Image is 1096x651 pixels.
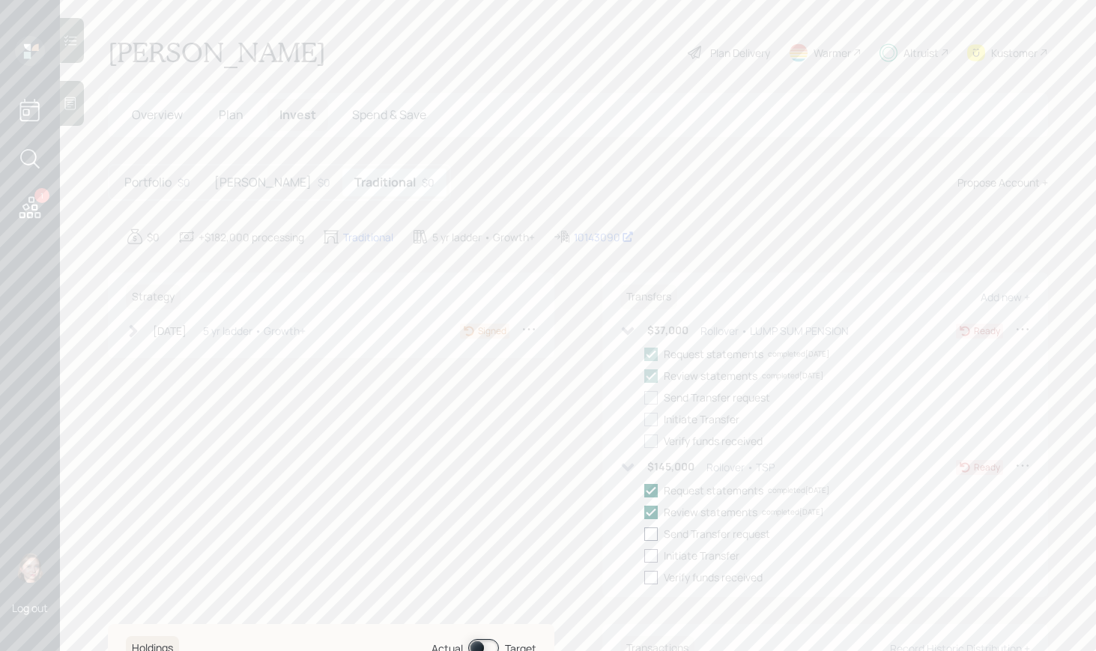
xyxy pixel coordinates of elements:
div: Request statements [664,482,763,498]
div: Initiate Transfer [664,548,739,563]
div: Kustomer [991,45,1038,61]
h6: $37,000 [647,324,688,337]
div: Propose Account + [957,175,1048,190]
div: Rollover • LUMP SUM PENSION [700,323,849,339]
div: Verify funds received [664,433,763,449]
h1: [PERSON_NAME] [108,36,326,69]
div: Review statements [664,504,757,520]
div: Log out [12,601,48,615]
span: Overview [132,106,183,123]
div: Ready [974,324,1000,338]
div: completed [DATE] [762,370,823,381]
div: Signed [478,324,506,338]
div: Altruist [903,45,939,61]
div: $0 [178,175,190,190]
div: Rollover • TSP [706,459,775,475]
div: $0 [147,229,160,245]
div: Request statements [664,346,763,362]
div: [DATE] [153,323,187,339]
div: Send Transfer request [664,390,770,405]
h5: Portfolio [124,175,172,190]
h5: [PERSON_NAME] [214,175,312,190]
div: 10143090 [574,229,634,245]
div: Ready [974,461,1000,474]
h6: $145,000 [647,461,694,473]
div: 5 yr ladder • Growth+ [203,323,306,339]
div: Add new + [981,290,1030,304]
div: Warmer [814,45,851,61]
h6: Strategy [126,285,181,309]
h5: Traditional [354,175,416,190]
div: +$182,000 processing [199,229,304,245]
div: Verify funds received [664,569,763,585]
div: completed [DATE] [768,348,829,360]
div: $0 [422,175,435,190]
div: 1 [34,188,49,203]
span: Invest [279,106,316,123]
div: Initiate Transfer [664,411,739,427]
div: Traditional [343,229,393,245]
span: Spend & Save [352,106,426,123]
div: Send Transfer request [664,526,770,542]
div: completed [DATE] [768,485,829,496]
div: completed [DATE] [762,506,823,518]
div: Plan Delivery [710,45,770,61]
div: $0 [318,175,330,190]
div: Review statements [664,368,757,384]
div: 5 yr ladder • Growth+ [432,229,535,245]
img: aleksandra-headshot.png [15,553,45,583]
span: Plan [219,106,243,123]
h6: Transfers [620,285,677,309]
